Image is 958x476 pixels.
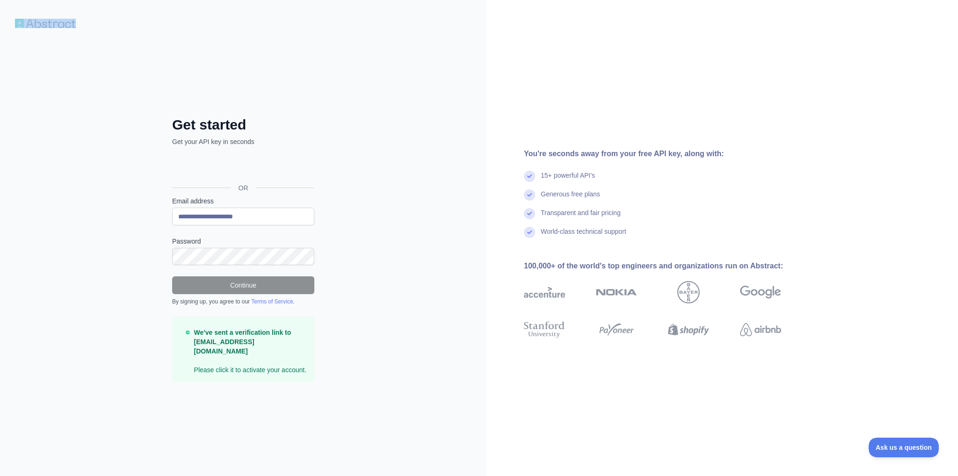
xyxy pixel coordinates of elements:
[524,208,535,219] img: check mark
[524,260,811,272] div: 100,000+ of the world's top engineers and organizations run on Abstract:
[231,183,256,193] span: OR
[172,276,314,294] button: Continue
[172,237,314,246] label: Password
[541,171,595,189] div: 15+ powerful API's
[172,298,314,305] div: By signing up, you agree to our .
[172,137,314,146] p: Get your API key in seconds
[15,19,76,28] img: Workflow
[541,227,626,245] div: World-class technical support
[740,319,781,340] img: airbnb
[541,208,621,227] div: Transparent and fair pricing
[596,281,637,303] img: nokia
[524,319,565,340] img: stanford university
[172,116,314,133] h2: Get started
[524,148,811,159] div: You're seconds away from your free API key, along with:
[524,227,535,238] img: check mark
[524,171,535,182] img: check mark
[596,319,637,340] img: payoneer
[194,328,307,375] p: Please click it to activate your account.
[740,281,781,303] img: google
[668,319,709,340] img: shopify
[251,298,293,305] a: Terms of Service
[524,281,565,303] img: accenture
[167,157,317,177] iframe: Кнопка "Войти с аккаунтом Google"
[869,438,939,457] iframe: Toggle Customer Support
[172,196,314,206] label: Email address
[677,281,700,303] img: bayer
[541,189,600,208] div: Generous free plans
[524,189,535,201] img: check mark
[194,329,291,355] strong: We've sent a verification link to [EMAIL_ADDRESS][DOMAIN_NAME]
